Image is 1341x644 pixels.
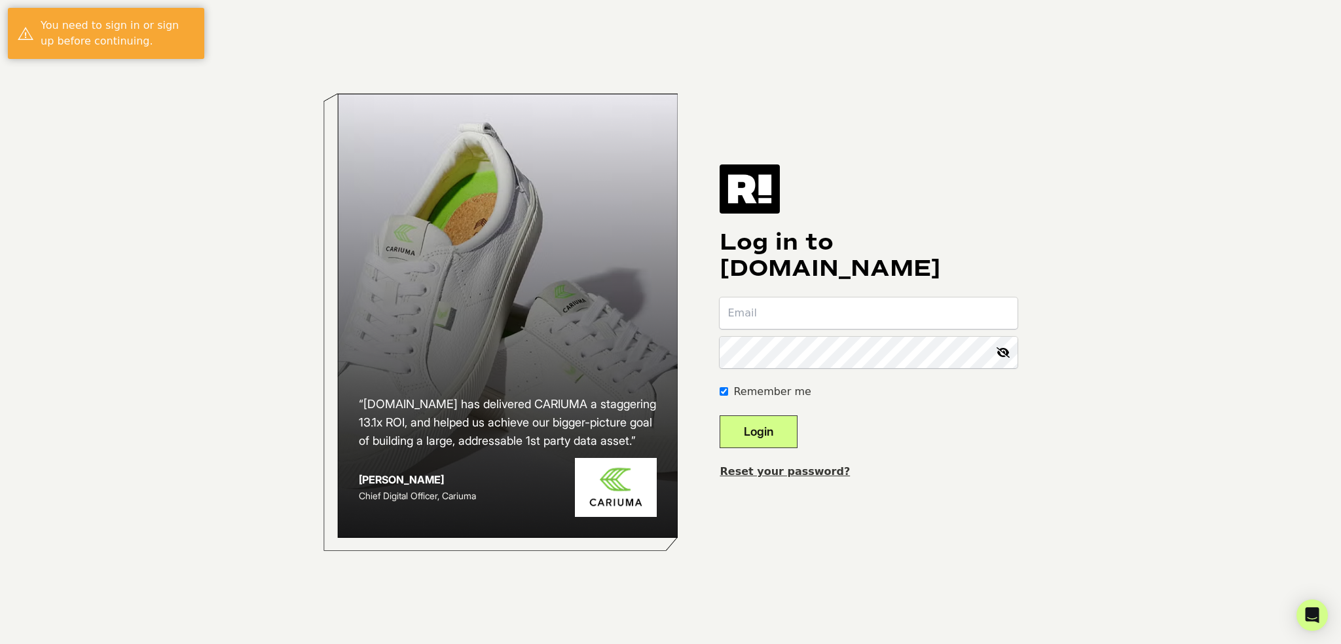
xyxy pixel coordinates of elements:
[41,18,194,49] div: You need to sign in or sign up before continuing.
[359,473,444,486] strong: [PERSON_NAME]
[359,490,476,501] span: Chief Digital Officer, Cariuma
[720,415,798,448] button: Login
[720,229,1018,282] h1: Log in to [DOMAIN_NAME]
[720,465,850,478] a: Reset your password?
[575,458,657,518] img: Cariuma
[720,164,780,213] img: Retention.com
[359,395,657,450] h2: “[DOMAIN_NAME] has delivered CARIUMA a staggering 13.1x ROI, and helped us achieve our bigger-pic...
[1296,599,1328,631] div: Open Intercom Messenger
[720,297,1018,329] input: Email
[733,384,811,400] label: Remember me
